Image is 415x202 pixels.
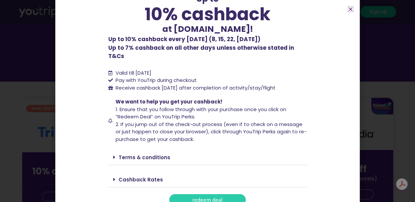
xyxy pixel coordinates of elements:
span: We want to help you get your cashback! [116,98,222,105]
span: Receive cashback [DATE] after completion of activity/stay/flight [116,84,276,91]
p: Up to 7% cashback on all other days unless otherwise stated in T&Cs [108,35,307,61]
b: Up to 10% cashback every [DATE] (8, 15, 22, [DATE]) [108,35,260,43]
span: 1. Ensure that you follow through with your purchase once you click on “Redeem Deal” on YouTrip P... [116,106,286,120]
span: Valid till [DATE] [116,69,151,76]
div: Cashback Rates [108,172,307,187]
span: Pay with YouTrip during checkout [114,77,197,84]
a: Terms & conditions [119,154,170,161]
span: 2. If you jump out of the check-out process (even if to check on a message or just happen to clos... [116,121,307,143]
div: 10% cashback [108,5,307,23]
a: Close [348,7,353,12]
a: Cashback Rates [119,176,163,183]
div: Terms & conditions [108,150,307,165]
